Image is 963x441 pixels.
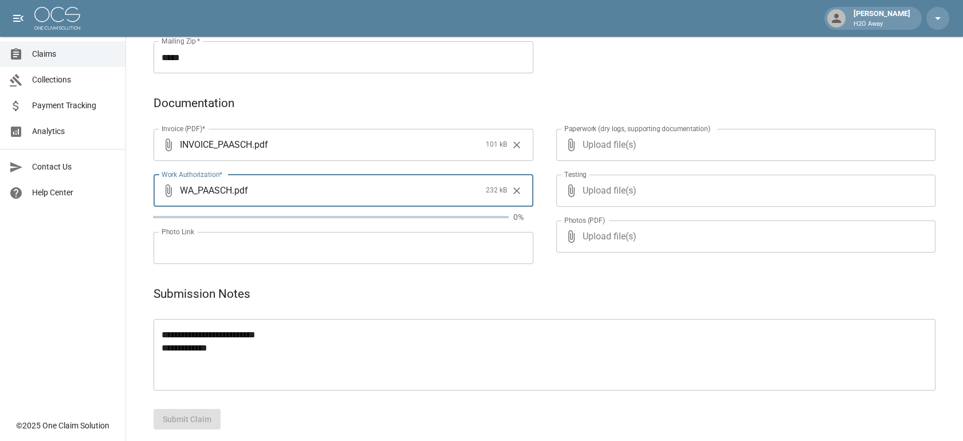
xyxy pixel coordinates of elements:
[32,100,116,112] span: Payment Tracking
[32,187,116,199] span: Help Center
[486,185,507,196] span: 232 kB
[180,184,232,197] span: WA_PAASCH
[564,170,587,179] label: Testing
[486,139,507,151] span: 101 kB
[564,124,710,133] label: Paperwork (dry logs, supporting documentation)
[583,220,905,253] span: Upload file(s)
[162,227,194,237] label: Photo Link
[32,74,116,86] span: Collections
[162,124,206,133] label: Invoice (PDF)*
[16,420,109,431] div: © 2025 One Claim Solution
[32,125,116,137] span: Analytics
[508,182,525,199] button: Clear
[583,175,905,207] span: Upload file(s)
[583,129,905,161] span: Upload file(s)
[513,211,533,223] p: 0%
[854,19,910,29] p: H2O Away
[32,48,116,60] span: Claims
[162,170,223,179] label: Work Authorization*
[162,36,201,46] label: Mailing Zip
[849,8,915,29] div: [PERSON_NAME]
[252,138,268,151] span: . pdf
[7,7,30,30] button: open drawer
[508,136,525,153] button: Clear
[232,184,248,197] span: . pdf
[564,215,605,225] label: Photos (PDF)
[32,161,116,173] span: Contact Us
[180,138,252,151] span: INVOICE_PAASCH
[34,7,80,30] img: ocs-logo-white-transparent.png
